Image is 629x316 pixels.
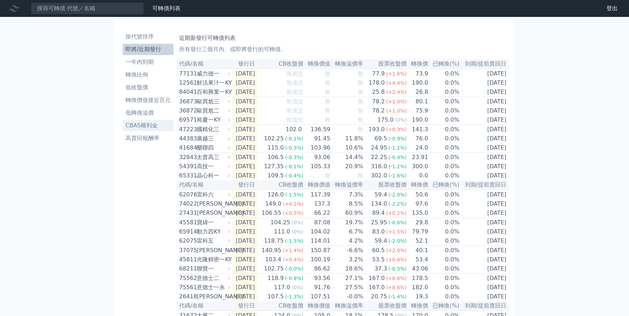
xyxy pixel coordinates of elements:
[428,106,460,115] td: 0.0%
[197,134,229,143] div: 廣越三
[389,173,407,178] span: (-1.6%)
[386,248,407,253] span: (+2.0%)
[285,238,304,244] span: (-1.5%)
[179,34,506,42] h1: 近期新發行可轉債列表
[325,89,330,95] span: 無
[269,218,292,227] div: 104.25
[428,236,460,246] td: 0.0%
[304,264,331,274] td: 86.62
[331,134,364,143] td: 11.8%
[331,274,364,283] td: 27.1%
[285,266,304,272] span: (-0.0%)
[407,59,428,69] th: 轉換價
[331,153,364,162] td: 14.4%
[460,246,509,255] td: [DATE]
[179,153,195,162] div: 32843
[197,246,229,255] div: [PERSON_NAME]
[285,275,304,281] span: (-0.8%)
[232,208,258,218] td: [DATE]
[292,220,303,225] span: (0%)
[407,153,428,162] td: 23.91
[331,255,364,264] td: 3.2%
[304,274,331,283] td: 93.56
[460,208,509,218] td: [DATE]
[331,59,364,69] th: 轉換溢價率
[197,153,229,162] div: 太普高三
[304,246,331,255] td: 150.87
[179,69,195,78] div: 77131
[460,199,509,208] td: [DATE]
[407,180,428,190] th: 轉換價
[304,143,331,153] td: 103.96
[123,45,173,54] li: 即將/近期發行
[264,200,283,208] div: 149.0
[371,69,386,78] div: 77.9
[179,237,195,245] div: 62075
[389,201,407,207] span: (-2.2%)
[179,107,195,115] div: 36872
[371,97,386,106] div: 78.2
[304,125,331,134] td: 136.59
[407,218,428,227] td: 29.8
[358,70,363,77] span: 無
[197,209,229,217] div: [PERSON_NAME]
[460,78,509,87] td: [DATE]
[371,209,386,217] div: 89.4
[460,227,509,236] td: [DATE]
[123,32,173,41] li: 按代號排序
[179,209,195,217] div: 27431
[428,199,460,208] td: 0.0%
[304,208,331,218] td: 66.22
[389,145,407,151] span: (-1.2%)
[31,2,144,14] input: 搜尋可轉債 代號／名稱
[123,120,173,131] a: CBAS權利金
[460,171,509,180] td: [DATE]
[273,227,292,236] div: 111.0
[386,108,407,114] span: (+1.0%)
[283,248,303,253] span: (+1.4%)
[304,227,331,236] td: 104.02
[123,31,173,42] a: 按代號排序
[286,116,303,123] span: 無成交
[123,121,173,130] li: CBAS權利金
[371,88,386,96] div: 25.8
[367,125,386,134] div: 193.0
[179,134,195,143] div: 44383
[232,190,258,199] td: [DATE]
[232,125,258,134] td: [DATE]
[371,107,386,115] div: 78.2
[179,265,195,273] div: 68211
[232,97,258,107] td: [DATE]
[373,134,389,143] div: 69.5
[460,125,509,134] td: [DATE]
[460,162,509,171] td: [DATE]
[263,237,285,245] div: 118.75
[428,153,460,162] td: 0.0%
[123,83,173,92] li: 低收盤價
[179,190,195,199] div: 62076
[331,246,364,255] td: -6.6%
[460,134,509,143] td: [DATE]
[152,5,181,12] a: 可轉債列表
[331,236,364,246] td: 4.2%
[331,227,364,236] td: 6.7%
[304,236,331,246] td: 114.01
[179,97,195,106] div: 36873
[304,59,331,69] th: 轉換價值
[331,143,364,153] td: 10.6%
[286,79,303,86] span: 無成交
[364,59,407,69] th: 股票收盤價
[358,89,363,95] span: 無
[373,190,389,199] div: 59.4
[179,171,195,180] div: 65331
[325,79,330,86] span: 無
[197,88,229,96] div: 百和興業一KY
[325,172,330,179] span: 無
[286,98,303,105] span: 無成交
[358,116,363,123] span: 無
[123,109,173,117] li: 低轉換溢價
[304,283,331,292] td: 91.76
[258,180,304,190] th: CB收盤價
[407,97,428,107] td: 80.1
[197,107,229,115] div: 歐買尬二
